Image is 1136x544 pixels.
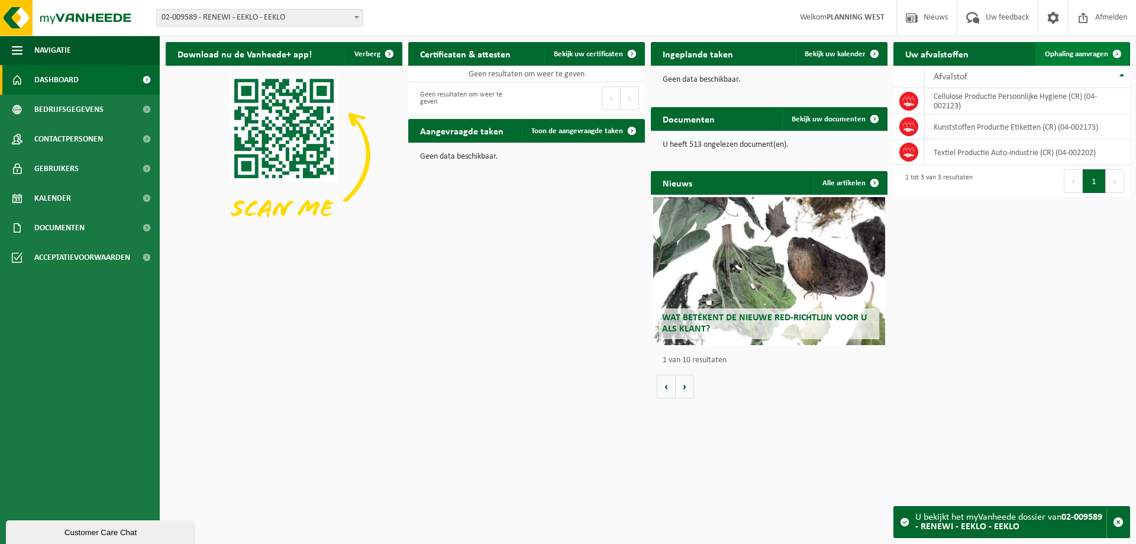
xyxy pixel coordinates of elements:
td: Textiel Productie Auto-industrie (CR) (04-002202) [925,140,1130,165]
a: Wat betekent de nieuwe RED-richtlijn voor u als klant? [653,197,885,345]
h2: Nieuws [651,171,704,194]
span: Bekijk uw kalender [805,50,866,58]
span: Toon de aangevraagde taken [531,127,623,135]
h2: Documenten [651,107,727,130]
span: Afvalstof [934,72,967,82]
button: Previous [1064,169,1083,193]
a: Ophaling aanvragen [1035,42,1129,66]
td: Kunststoffen Productie Etiketten (CR) (04-002173) [925,114,1130,140]
p: 1 van 10 resultaten [663,356,882,365]
span: Contactpersonen [34,124,103,154]
a: Toon de aangevraagde taken [522,119,644,143]
button: Vorige [657,375,676,398]
h2: Ingeplande taken [651,42,745,65]
span: Verberg [354,50,380,58]
div: 1 tot 3 van 3 resultaten [899,168,973,194]
div: Geen resultaten om weer te geven [414,85,521,111]
span: Gebruikers [34,154,79,184]
strong: 02-009589 - RENEWI - EEKLO - EEKLO [915,513,1102,532]
h2: Uw afvalstoffen [893,42,980,65]
strong: PLANNING WEST [827,13,885,22]
button: Next [621,86,639,110]
img: Download de VHEPlus App [166,66,402,243]
span: Acceptatievoorwaarden [34,243,130,272]
button: Volgende [676,375,694,398]
td: Geen resultaten om weer te geven [408,66,645,82]
span: 02-009589 - RENEWI - EEKLO - EEKLO [157,9,363,26]
a: Bekijk uw certificaten [544,42,644,66]
button: Next [1106,169,1124,193]
button: 1 [1083,169,1106,193]
span: Ophaling aanvragen [1045,50,1108,58]
span: Bekijk uw certificaten [554,50,623,58]
span: Kalender [34,184,71,213]
h2: Aangevraagde taken [408,119,515,142]
div: U bekijkt het myVanheede dossier van [915,507,1106,537]
button: Verberg [345,42,401,66]
a: Bekijk uw kalender [795,42,886,66]
span: Navigatie [34,36,71,65]
span: Documenten [34,213,85,243]
iframe: chat widget [6,518,198,544]
span: 02-009589 - RENEWI - EEKLO - EEKLO [156,9,363,27]
p: Geen data beschikbaar. [663,76,876,84]
p: Geen data beschikbaar. [420,153,633,161]
p: U heeft 513 ongelezen document(en). [663,141,876,149]
button: Previous [602,86,621,110]
span: Dashboard [34,65,79,95]
span: Bekijk uw documenten [792,115,866,123]
h2: Download nu de Vanheede+ app! [166,42,324,65]
span: Wat betekent de nieuwe RED-richtlijn voor u als klant? [662,313,867,334]
h2: Certificaten & attesten [408,42,522,65]
td: Cellulose Productie Persoonlijke Hygiene (CR) (04-002123) [925,88,1130,114]
span: Bedrijfsgegevens [34,95,104,124]
a: Bekijk uw documenten [782,107,886,131]
a: Alle artikelen [813,171,886,195]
